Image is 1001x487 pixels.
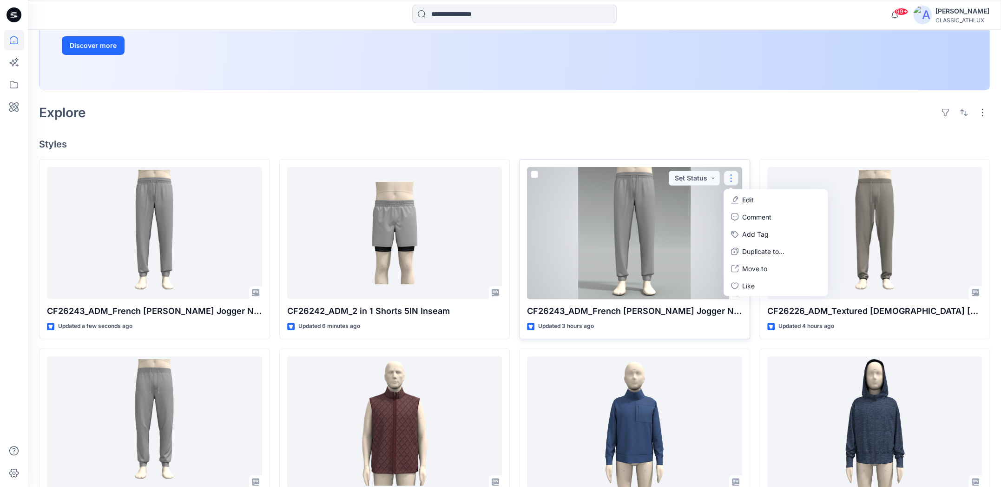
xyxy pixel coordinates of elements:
[527,167,742,299] a: CF26243_ADM_French Terry Jogger NO symetry
[767,305,982,318] p: CF26226_ADM_Textured [DEMOGRAPHIC_DATA] [PERSON_NAME]
[287,167,502,299] a: CF26242_ADM_2 in 1 Shorts 5IN Inseam
[47,305,262,318] p: CF26243_ADM_French [PERSON_NAME] Jogger NO symetry
[538,321,594,331] p: Updated 3 hours ago
[935,6,989,17] div: [PERSON_NAME]
[767,167,982,299] a: CF26226_ADM_Textured French Terry Jogger
[287,305,502,318] p: CF26242_ADM_2 in 1 Shorts 5IN Inseam
[935,17,989,24] div: CLASSIC_ATHLUX
[742,247,784,256] p: Duplicate to...
[47,167,262,299] a: CF26243_ADM_French Terry Jogger NO symetry
[725,191,826,208] a: Edit
[298,321,360,331] p: Updated 6 minutes ago
[742,281,755,291] p: Like
[742,195,754,205] p: Edit
[742,264,767,274] p: Move to
[62,36,271,55] a: Discover more
[39,105,86,120] h2: Explore
[58,321,132,331] p: Updated a few seconds ago
[778,321,834,331] p: Updated 4 hours ago
[62,36,125,55] button: Discover more
[894,8,908,15] span: 99+
[725,226,826,243] button: Add Tag
[39,139,990,150] h4: Styles
[742,212,771,222] p: Comment
[527,305,742,318] p: CF26243_ADM_French [PERSON_NAME] Jogger NO symetry
[913,6,932,24] img: avatar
